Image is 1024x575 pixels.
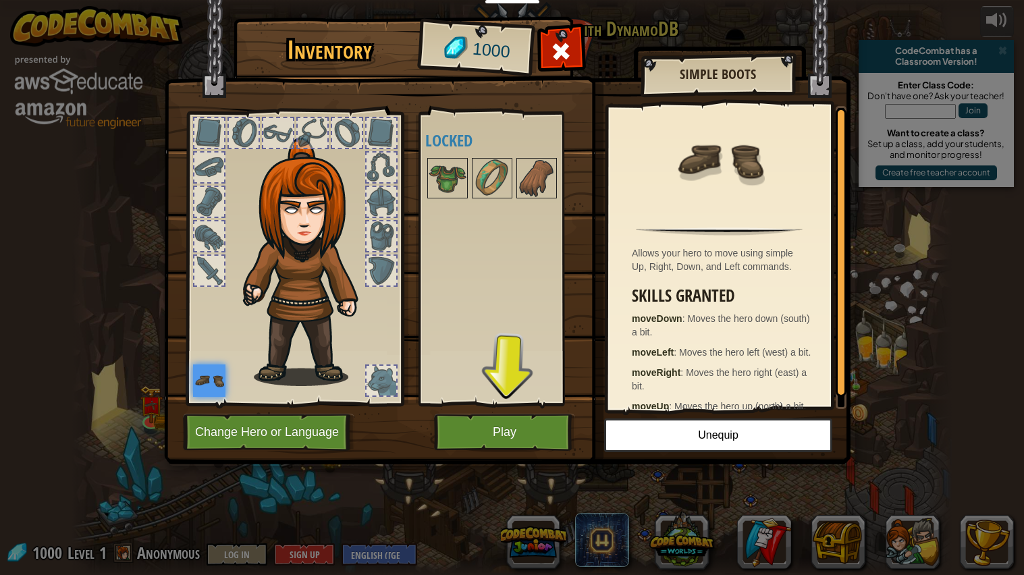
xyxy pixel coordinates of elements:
[243,36,415,64] h1: Inventory
[632,347,674,358] strong: moveLeft
[679,347,811,358] span: Moves the hero left (west) a bit.
[237,138,382,386] img: hair_f2.png
[473,159,511,197] img: portrait.png
[674,401,806,412] span: Moves the hero up (north) a bit.
[632,313,810,337] span: Moves the hero down (south) a bit.
[676,116,763,204] img: portrait.png
[183,414,354,451] button: Change Hero or Language
[604,418,832,452] button: Unequip
[632,313,682,324] strong: moveDown
[632,246,813,273] div: Allows your hero to move using simple Up, Right, Down, and Left commands.
[429,159,466,197] img: portrait.png
[472,37,512,64] span: 1000
[425,132,585,149] h4: Locked
[669,401,674,412] span: :
[680,367,686,378] span: :
[193,364,225,397] img: portrait.png
[636,227,803,236] img: hr.png
[632,401,669,412] strong: moveUp
[632,367,807,391] span: Moves the hero right (east) a bit.
[434,414,575,451] button: Play
[674,347,679,358] span: :
[632,287,813,305] h3: Skills Granted
[682,313,688,324] span: :
[518,159,556,197] img: portrait.png
[654,67,781,82] h2: Simple Boots
[632,367,680,378] strong: moveRight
